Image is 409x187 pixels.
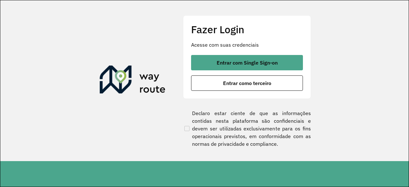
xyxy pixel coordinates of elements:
[217,60,278,65] span: Entrar com Single Sign-on
[183,109,311,148] label: Declaro estar ciente de que as informações contidas nesta plataforma são confidenciais e devem se...
[100,66,166,96] img: Roteirizador AmbevTech
[191,41,303,49] p: Acesse com suas credenciais
[191,55,303,70] button: button
[191,75,303,91] button: button
[191,23,303,35] h2: Fazer Login
[223,81,271,86] span: Entrar como terceiro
